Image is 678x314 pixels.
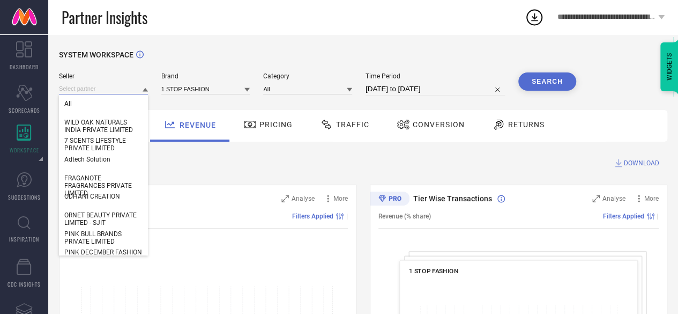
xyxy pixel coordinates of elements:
span: WORKSPACE [10,146,39,154]
span: More [644,195,659,202]
span: Brand [161,72,250,80]
div: WILD OAK NATURALS INDIA PRIVATE LIMITED [59,113,148,139]
span: SCORECARDS [9,106,40,114]
span: PINK BULL BRANDS PRIVATE LIMITED [64,230,143,245]
span: Category [263,72,352,80]
span: WILD OAK NATURALS INDIA PRIVATE LIMITED [64,119,143,134]
div: 7 SCENTS LIFESTYLE PRIVATE LIMITED [59,132,148,157]
div: ORNET BEAUTY PRIVATE LIMITED - SJIT [59,206,148,232]
div: All [59,94,148,113]
div: FRAGANOTE FRAGRANCES PRIVATE LIMITED [59,169,148,202]
span: PINK DECEMBER FASHION PRIVATE LIMITED [64,249,143,264]
span: Seller [59,72,148,80]
span: FRAGANOTE FRAGRANCES PRIVATE LIMITED [64,174,143,197]
span: Revenue [180,121,216,129]
span: Traffic [336,120,369,129]
span: ODHANI CREATION [64,193,120,200]
span: ORNET BEAUTY PRIVATE LIMITED - SJIT [64,211,143,227]
svg: Zoom [281,195,289,202]
span: Conversion [413,120,465,129]
span: Revenue (% share) [378,213,431,220]
span: All [64,100,72,107]
span: Tier Wise Transactions [413,194,492,203]
span: CDC INSIGHTS [8,280,41,288]
span: Partner Insights [62,6,147,28]
input: Select time period [366,83,505,96]
span: Adtech Solution [64,156,110,163]
span: Time Period [366,72,505,80]
span: SUGGESTIONS [8,193,41,201]
svg: Zoom [592,195,600,202]
span: | [657,213,659,220]
div: PINK DECEMBER FASHION PRIVATE LIMITED [59,243,148,269]
span: Filters Applied [603,213,644,220]
div: ODHANI CREATION [59,187,148,206]
span: Analyse [292,195,315,202]
span: Returns [508,120,545,129]
div: Premium [370,192,409,208]
span: | [346,213,348,220]
span: Filters Applied [292,213,333,220]
div: Open download list [525,8,544,27]
span: 7 SCENTS LIFESTYLE PRIVATE LIMITED [64,137,143,152]
span: Pricing [259,120,293,129]
span: DOWNLOAD [624,158,659,169]
button: Search [518,72,576,91]
span: INSPIRATION [9,235,39,243]
span: More [333,195,348,202]
div: Adtech Solution [59,150,148,169]
span: DASHBOARD [10,63,39,71]
span: 1 STOP FASHION [409,267,458,275]
span: SYSTEM WORKSPACE [59,50,133,59]
div: PINK BULL BRANDS PRIVATE LIMITED [59,225,148,251]
span: Analyse [602,195,625,202]
input: Select partner [59,83,148,94]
